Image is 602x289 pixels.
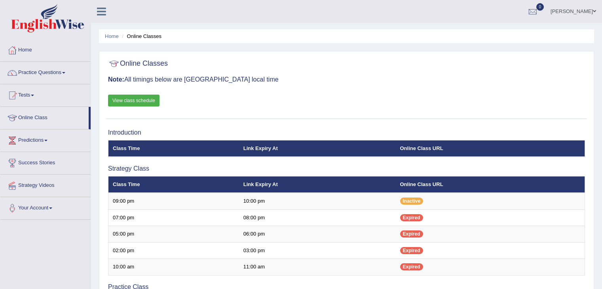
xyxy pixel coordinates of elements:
[108,226,239,243] td: 05:00 pm
[239,242,396,259] td: 03:00 pm
[396,176,585,193] th: Online Class URL
[108,129,585,136] h3: Introduction
[396,140,585,157] th: Online Class URL
[108,209,239,226] td: 07:00 pm
[239,193,396,209] td: 10:00 pm
[108,165,585,172] h3: Strategy Class
[108,95,160,106] a: View class schedule
[0,175,91,194] a: Strategy Videos
[108,242,239,259] td: 02:00 pm
[536,3,544,11] span: 0
[0,197,91,217] a: Your Account
[0,129,91,149] a: Predictions
[239,259,396,276] td: 11:00 am
[400,247,423,254] span: Expired
[239,226,396,243] td: 06:00 pm
[108,259,239,276] td: 10:00 am
[400,263,423,270] span: Expired
[108,193,239,209] td: 09:00 pm
[105,33,119,39] a: Home
[0,107,89,127] a: Online Class
[108,176,239,193] th: Class Time
[400,230,423,238] span: Expired
[120,32,161,40] li: Online Classes
[0,84,91,104] a: Tests
[0,39,91,59] a: Home
[108,58,168,70] h2: Online Classes
[108,140,239,157] th: Class Time
[239,176,396,193] th: Link Expiry At
[108,76,124,83] b: Note:
[400,214,423,221] span: Expired
[239,140,396,157] th: Link Expiry At
[0,152,91,172] a: Success Stories
[108,76,585,83] h3: All timings below are [GEOGRAPHIC_DATA] local time
[0,62,91,82] a: Practice Questions
[400,198,423,205] span: Inactive
[239,209,396,226] td: 08:00 pm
